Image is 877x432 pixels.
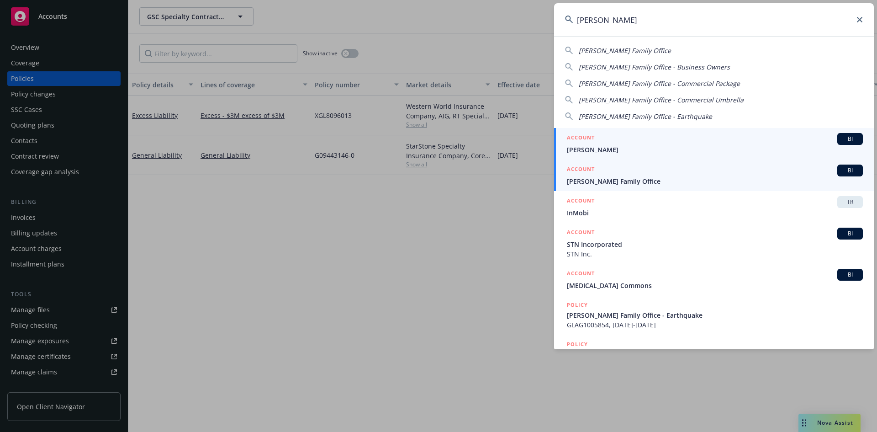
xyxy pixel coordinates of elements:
[841,166,859,175] span: BI
[567,320,863,330] span: GLAG1005854, [DATE]-[DATE]
[554,264,874,295] a: ACCOUNTBI[MEDICAL_DATA] Commons
[579,63,730,71] span: [PERSON_NAME] Family Office - Business Owners
[567,281,863,290] span: [MEDICAL_DATA] Commons
[567,145,863,155] span: [PERSON_NAME]
[567,228,595,239] h5: ACCOUNT
[567,310,863,320] span: [PERSON_NAME] Family Office - Earthquake
[841,135,859,143] span: BI
[567,340,588,349] h5: POLICY
[554,160,874,191] a: ACCOUNTBI[PERSON_NAME] Family Office
[567,208,863,218] span: InMobi
[567,249,863,259] span: STN Inc.
[567,240,863,249] span: STN Incorporated
[579,46,671,55] span: [PERSON_NAME] Family Office
[841,229,859,238] span: BI
[841,271,859,279] span: BI
[567,176,863,186] span: [PERSON_NAME] Family Office
[579,79,740,88] span: [PERSON_NAME] Family Office - Commercial Package
[567,269,595,280] h5: ACCOUNT
[554,335,874,374] a: POLICY
[579,96,744,104] span: [PERSON_NAME] Family Office - Commercial Umbrella
[554,3,874,36] input: Search...
[554,295,874,335] a: POLICY[PERSON_NAME] Family Office - EarthquakeGLAG1005854, [DATE]-[DATE]
[841,198,859,206] span: TR
[554,223,874,264] a: ACCOUNTBISTN IncorporatedSTN Inc.
[579,112,712,121] span: [PERSON_NAME] Family Office - Earthquake
[567,196,595,207] h5: ACCOUNT
[567,133,595,144] h5: ACCOUNT
[567,165,595,176] h5: ACCOUNT
[554,128,874,160] a: ACCOUNTBI[PERSON_NAME]
[554,191,874,223] a: ACCOUNTTRInMobi
[567,300,588,309] h5: POLICY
